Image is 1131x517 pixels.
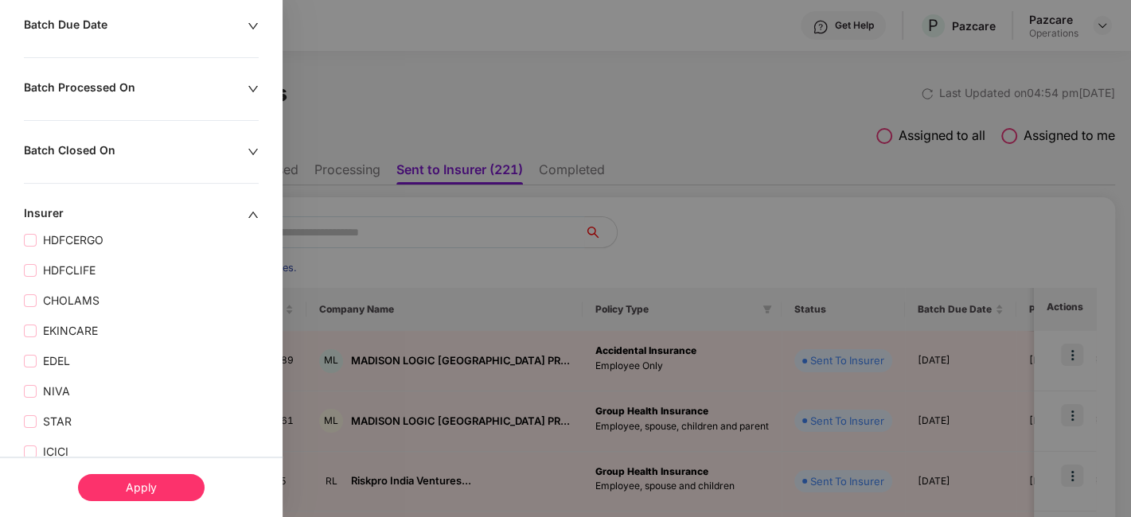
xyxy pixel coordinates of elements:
[37,262,102,279] span: HDFCLIFE
[24,206,248,224] div: Insurer
[37,292,106,309] span: CHOLAMS
[24,17,248,35] div: Batch Due Date
[248,21,259,32] span: down
[248,146,259,157] span: down
[37,383,76,400] span: NIVA
[37,352,76,370] span: EDEL
[78,474,205,501] div: Apply
[248,209,259,220] span: up
[37,443,75,461] span: ICICI
[37,231,110,249] span: HDFCERGO
[24,143,248,161] div: Batch Closed On
[37,322,104,340] span: EKINCARE
[24,80,248,98] div: Batch Processed On
[37,413,78,430] span: STAR
[248,84,259,95] span: down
